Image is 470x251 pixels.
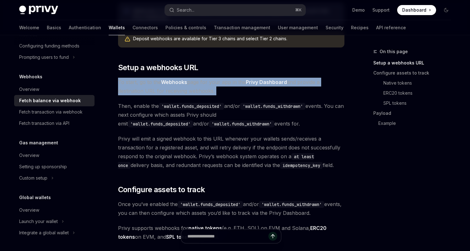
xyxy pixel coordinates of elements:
[118,134,344,170] span: Privy will emit a signed webhook to this URL whenever your wallets sends/receives a transaction f...
[214,20,270,35] a: Transaction management
[383,78,456,88] a: Native tokens
[14,204,95,216] a: Overview
[240,103,305,110] code: 'wallet.funds_withdrawn'
[19,20,39,35] a: Welcome
[109,20,125,35] a: Wallets
[165,20,206,35] a: Policies & controls
[326,20,343,35] a: Security
[19,53,69,61] div: Prompting users to fund
[19,6,58,14] img: dark logo
[378,118,456,128] a: Example
[14,106,95,118] a: Fetch transaction via webhook
[124,36,131,42] svg: Warning
[161,79,187,86] a: Webhooks
[118,63,198,73] span: Setup a webhooks URL
[188,225,222,231] strong: native tokens
[19,174,47,182] div: Custom setup
[165,4,305,16] button: Search...⌘K
[352,7,365,13] a: Demo
[19,218,58,225] div: Launch your wallet
[14,161,95,172] a: Setting up sponsorship
[19,108,83,116] div: Fetch transaction via webhook
[402,7,426,13] span: Dashboard
[47,20,61,35] a: Basics
[118,200,344,217] span: Once you’ve enabled the and/or events, you can then configure which assets you’d like to track vi...
[19,42,79,50] div: Configuring funding methods
[132,20,158,35] a: Connectors
[118,102,344,128] span: Then, enable the and/or events. You can next configure which assets Privy should emit and/or even...
[118,78,344,95] span: To start, go to the page for your app in the and provide a destination URL for receiving webhooks.
[209,120,274,127] code: 'wallet.funds_withdrawn'
[19,206,39,214] div: Overview
[69,20,101,35] a: Authentication
[159,103,224,110] code: 'wallet.funds_deposited'
[19,139,58,147] h5: Gas management
[441,5,451,15] button: Toggle dark mode
[14,84,95,95] a: Overview
[373,108,456,118] a: Payload
[19,97,81,104] div: Fetch balance via webhook
[295,8,302,13] span: ⌘ K
[177,6,194,14] div: Search...
[373,58,456,68] a: Setup a webhooks URL
[14,95,95,106] a: Fetch balance via webhook
[14,40,95,52] a: Configuring funding methods
[19,163,67,170] div: Setting up sponsorship
[278,20,318,35] a: User management
[268,232,277,241] button: Send message
[246,79,287,86] a: Privy Dashboard
[259,201,324,208] code: 'wallet.funds_withdrawn'
[380,48,408,55] span: On this page
[372,7,390,13] a: Support
[383,98,456,108] a: SPL tokens
[373,68,456,78] a: Configure assets to track
[383,88,456,98] a: ERC20 tokens
[19,194,51,201] h5: Global wallets
[19,229,69,237] div: Integrate a global wallet
[118,185,205,195] span: Configure assets to track
[397,5,436,15] a: Dashboard
[133,36,338,42] div: Deposit webhooks are available for Tier 3 chains and select Tier 2 chains.
[351,20,369,35] a: Recipes
[19,86,39,93] div: Overview
[118,224,344,241] span: Privy supports webhooks for (e.g. ETH, SOL) on EVM and Solana, on EVM, and on Solana.
[280,162,323,169] code: idempotency_key
[376,20,406,35] a: API reference
[128,120,193,127] code: 'wallet.funds_deposited'
[19,152,39,159] div: Overview
[14,150,95,161] a: Overview
[19,73,42,81] h5: Webhooks
[14,118,95,129] a: Fetch transaction via API
[19,120,69,127] div: Fetch transaction via API
[178,201,243,208] code: 'wallet.funds_deposited'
